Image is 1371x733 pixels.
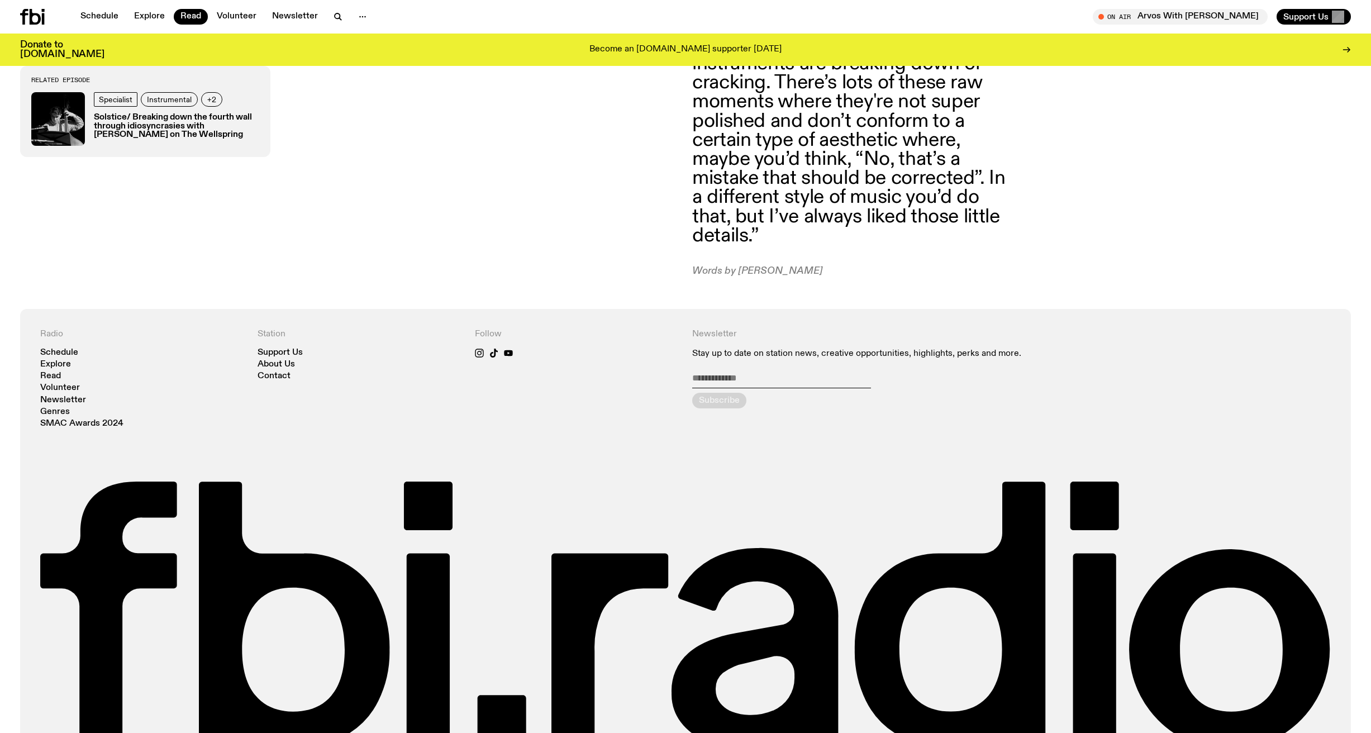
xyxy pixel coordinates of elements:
button: On AirArvos With [PERSON_NAME] [1093,9,1268,25]
a: Explore [40,360,71,369]
h4: Newsletter [692,329,1113,340]
a: Schedule [74,9,125,25]
a: SMAC Awards 2024 [40,420,123,428]
a: Read [40,372,61,380]
button: Support Us [1277,9,1351,25]
a: Genres [40,408,70,416]
p: Words by [PERSON_NAME] [692,265,1014,278]
a: Contact [258,372,291,380]
h4: Station [258,329,461,340]
p: Become an [DOMAIN_NAME] supporter [DATE] [589,45,782,55]
blockquote: “There’s bits that are a little bit out of tune or where the tone of the instruments are breaking... [692,16,1014,245]
a: Explore [127,9,172,25]
h4: Follow [475,329,679,340]
a: Volunteer [40,384,80,392]
button: Subscribe [692,393,746,408]
a: About Us [258,360,295,369]
h3: Solstice/ Breaking down the fourth wall through idiosyncrasies with [PERSON_NAME] on The Wellspring [94,114,259,140]
a: Black and white photo of musician Jacques Emery playing his double bass reading sheet music.Speci... [31,93,259,146]
a: Newsletter [40,396,86,404]
p: Stay up to date on station news, creative opportunities, highlights, perks and more. [692,349,1113,359]
img: Black and white photo of musician Jacques Emery playing his double bass reading sheet music. [31,93,85,146]
a: Newsletter [265,9,325,25]
h3: Related Episode [31,77,259,83]
a: Support Us [258,349,303,357]
h3: Donate to [DOMAIN_NAME] [20,40,104,59]
a: Volunteer [210,9,263,25]
h4: Radio [40,329,244,340]
span: Support Us [1283,12,1329,22]
a: Read [174,9,208,25]
a: Schedule [40,349,78,357]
